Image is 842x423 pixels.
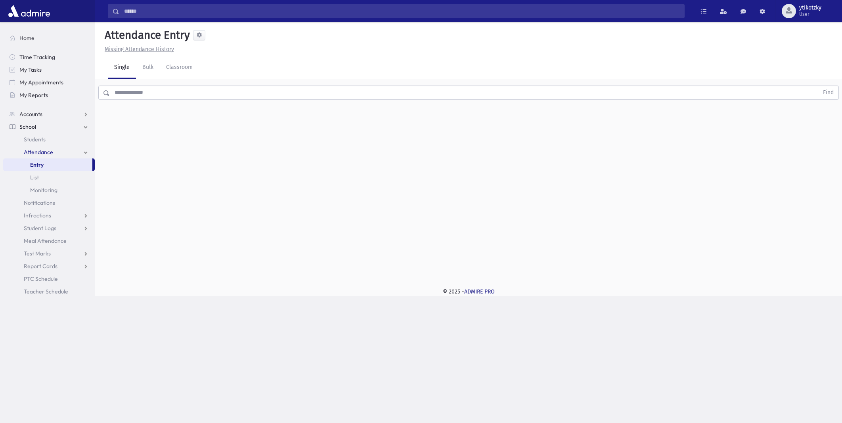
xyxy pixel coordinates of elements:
[19,123,36,130] span: School
[3,89,95,101] a: My Reports
[24,237,67,244] span: Meal Attendance
[24,250,51,257] span: Test Marks
[136,57,160,79] a: Bulk
[24,225,56,232] span: Student Logs
[3,222,95,234] a: Student Logs
[799,11,821,17] span: User
[24,263,57,270] span: Report Cards
[3,158,92,171] a: Entry
[24,199,55,206] span: Notifications
[19,111,42,118] span: Accounts
[108,57,136,79] a: Single
[24,212,51,219] span: Infractions
[24,288,68,295] span: Teacher Schedule
[799,5,821,11] span: ytikotzky
[464,288,495,295] a: ADMIRE PRO
[19,53,55,61] span: Time Tracking
[3,272,95,285] a: PTC Schedule
[3,63,95,76] a: My Tasks
[108,288,829,296] div: © 2025 -
[101,46,174,53] a: Missing Attendance History
[105,46,174,53] u: Missing Attendance History
[3,196,95,209] a: Notifications
[30,187,57,194] span: Monitoring
[3,184,95,196] a: Monitoring
[3,146,95,158] a: Attendance
[3,133,95,146] a: Students
[3,120,95,133] a: School
[19,34,34,42] span: Home
[119,4,684,18] input: Search
[30,161,44,168] span: Entry
[3,76,95,89] a: My Appointments
[19,66,42,73] span: My Tasks
[3,234,95,247] a: Meal Attendance
[3,32,95,44] a: Home
[3,260,95,272] a: Report Cards
[19,79,63,86] span: My Appointments
[24,275,58,282] span: PTC Schedule
[101,29,190,42] h5: Attendance Entry
[3,209,95,222] a: Infractions
[19,91,48,99] span: My Reports
[3,247,95,260] a: Test Marks
[24,149,53,156] span: Attendance
[6,3,52,19] img: AdmirePro
[160,57,199,79] a: Classroom
[24,136,46,143] span: Students
[3,171,95,184] a: List
[3,51,95,63] a: Time Tracking
[3,108,95,120] a: Accounts
[818,86,838,99] button: Find
[3,285,95,298] a: Teacher Schedule
[30,174,39,181] span: List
